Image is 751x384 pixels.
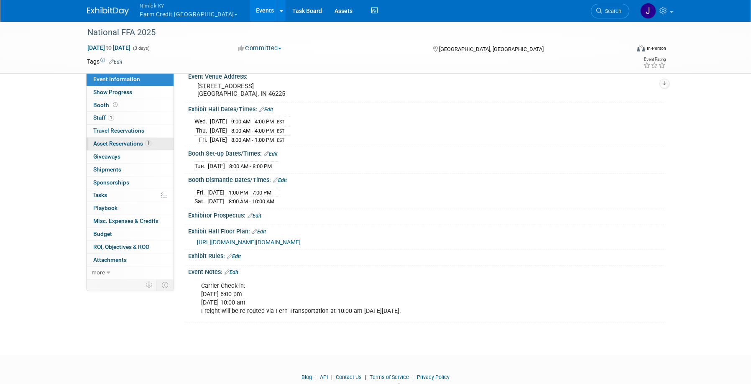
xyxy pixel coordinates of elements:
span: 8:00 AM - 1:00 PM [231,137,274,143]
div: Exhibit Hall Dates/Times: [188,103,664,114]
span: | [313,374,319,380]
a: Edit [264,151,278,157]
td: Tags [87,57,123,66]
span: Search [602,8,621,14]
a: Search [591,4,629,18]
a: API [320,374,328,380]
span: Show Progress [93,89,132,95]
span: | [329,374,335,380]
span: Travel Reservations [93,127,144,134]
div: Event Notes: [188,266,664,276]
td: Toggle Event Tabs [157,279,174,290]
span: Booth [93,102,119,108]
span: 9:00 AM - 4:00 PM [231,118,274,125]
span: EST [277,119,285,125]
span: | [363,374,368,380]
span: 8:00 AM - 4:00 PM [231,128,274,134]
pre: [STREET_ADDRESS] [GEOGRAPHIC_DATA], IN 46225 [197,82,377,97]
a: Show Progress [87,86,174,99]
a: Attachments [87,254,174,266]
a: Staff1 [87,112,174,124]
a: ROI, Objectives & ROO [87,241,174,253]
a: Booth [87,99,174,112]
span: (3 days) [132,46,150,51]
span: [URL][DOMAIN_NAME][DOMAIN_NAME] [197,239,301,246]
span: ROI, Objectives & ROO [93,243,149,250]
span: more [92,269,105,276]
span: [DATE] [DATE] [87,44,131,51]
a: Giveaways [87,151,174,163]
a: Edit [273,177,287,183]
span: EST [277,128,285,134]
a: Travel Reservations [87,125,174,137]
span: Misc. Expenses & Credits [93,218,158,224]
td: [DATE] [210,126,227,136]
a: Budget [87,228,174,241]
td: Tue. [194,161,208,170]
div: Exhibitor Prospectus: [188,209,664,220]
div: Carrier Check-in: [DATE] 6:00 pm [DATE] 10:00 am Freight will be re-routed via Fern Transportatio... [195,278,572,320]
div: Booth Dismantle Dates/Times: [188,174,664,184]
a: Privacy Policy [417,374,450,380]
button: Committed [235,44,285,53]
span: Staff [93,114,114,121]
a: Playbook [87,202,174,215]
a: more [87,266,174,279]
td: Fri. [194,188,207,197]
td: Fri. [194,135,210,144]
span: Giveaways [93,153,120,160]
td: Personalize Event Tab Strip [142,279,157,290]
img: Jamie Dunn [640,3,656,19]
td: [DATE] [208,161,225,170]
a: Edit [225,269,238,275]
td: Sat. [194,197,207,206]
span: to [105,44,113,51]
span: Sponsorships [93,179,129,186]
img: Format-Inperson.png [637,45,645,51]
span: 8:00 AM - 10:00 AM [229,198,274,205]
td: [DATE] [210,135,227,144]
td: Wed. [194,117,210,126]
span: EST [277,138,285,143]
span: Attachments [93,256,127,263]
span: 1:00 PM - 7:00 PM [229,189,271,196]
a: Edit [109,59,123,65]
span: [GEOGRAPHIC_DATA], [GEOGRAPHIC_DATA] [439,46,544,52]
div: Event Format [580,44,666,56]
a: Shipments [87,164,174,176]
span: Nimlok KY [140,1,238,10]
div: In-Person [646,45,666,51]
a: Event Information [87,73,174,86]
div: Event Rating [643,57,666,61]
a: Sponsorships [87,177,174,189]
div: National FFA 2025 [84,25,617,40]
span: Shipments [93,166,121,173]
a: Edit [227,253,241,259]
div: Booth Set-up Dates/Times: [188,147,664,158]
a: Asset Reservations1 [87,138,174,150]
a: Blog [301,374,312,380]
div: Exhibit Rules: [188,250,664,261]
td: [DATE] [207,197,225,206]
td: [DATE] [210,117,227,126]
td: [DATE] [207,188,225,197]
div: Exhibit Hall Floor Plan: [188,225,664,236]
a: Edit [259,107,273,113]
span: Budget [93,230,112,237]
span: 8:00 AM - 8:00 PM [229,163,272,169]
a: Tasks [87,189,174,202]
a: Edit [248,213,261,219]
span: Playbook [93,205,118,211]
span: Tasks [92,192,107,198]
a: Misc. Expenses & Credits [87,215,174,228]
span: | [410,374,416,380]
a: Edit [252,229,266,235]
span: Booth not reserved yet [111,102,119,108]
img: ExhibitDay [87,7,129,15]
span: Asset Reservations [93,140,151,147]
a: Terms of Service [370,374,409,380]
span: 1 [145,140,151,146]
td: Thu. [194,126,210,136]
div: Event Venue Address: [188,70,664,81]
span: Event Information [93,76,140,82]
